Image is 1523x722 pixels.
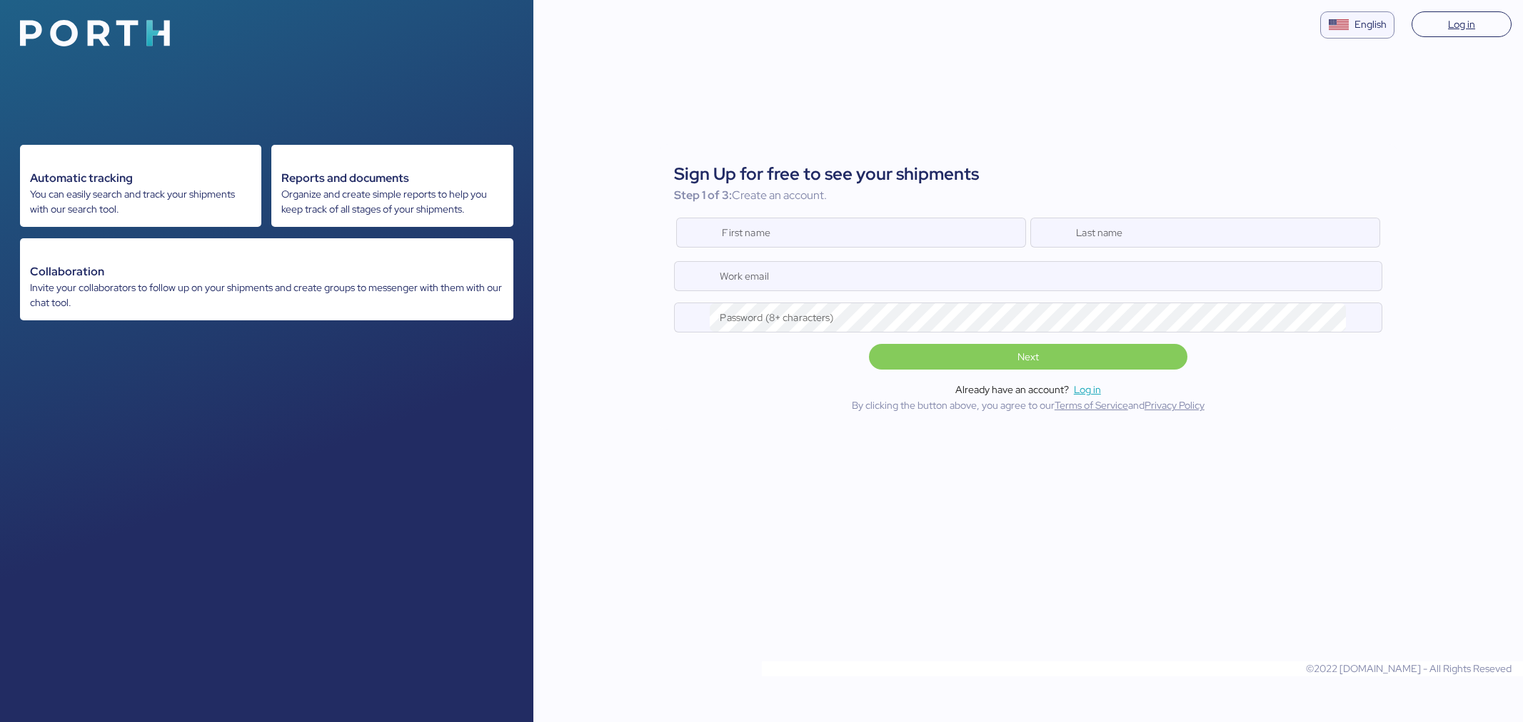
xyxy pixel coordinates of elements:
[712,218,1025,247] input: First name
[30,280,503,310] div: Invite your collaborators to follow up on your shipments and create groups to messenger with them...
[710,303,1346,332] input: Password (8+ characters)
[30,263,503,280] div: Collaboration
[1354,17,1387,32] div: English
[852,399,1055,412] span: By clicking the button above, you agree to our
[281,187,503,217] div: Organize and create simple reports to help you keep track of all stages of your shipments.
[674,188,732,203] span: Step 1 of 3:
[732,188,827,203] span: Create an account.
[281,170,503,187] div: Reports and documents
[30,187,251,217] div: You can easily search and track your shipments with our search tool.
[1145,399,1205,412] span: Privacy Policy
[1128,399,1145,412] span: and
[1448,16,1475,33] span: Log in
[955,382,1069,397] span: Already have an account?
[1055,399,1128,412] span: Terms of Service
[30,170,251,187] div: Automatic tracking
[762,661,1512,676] p: ©2022 [DOMAIN_NAME] - All Rights Reseved
[1412,11,1512,37] a: Log in
[1074,381,1101,398] a: Log in
[1066,218,1379,247] input: Last name
[869,344,1187,370] button: Next
[710,262,1381,290] input: Work email
[674,161,1382,187] span: Sign Up for free to see your shipments
[1017,348,1039,365] span: Next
